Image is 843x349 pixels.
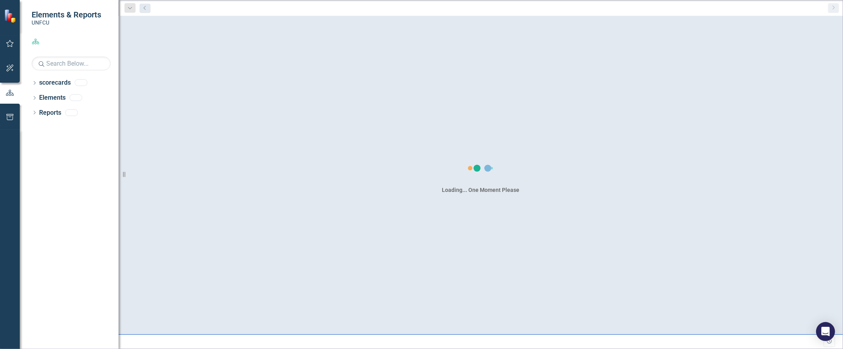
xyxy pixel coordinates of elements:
[39,93,66,102] a: Elements
[816,322,835,341] div: Open Intercom Messenger
[4,9,18,23] img: ClearPoint Strategy
[39,78,71,87] a: scorecards
[32,57,111,70] input: Search Below...
[442,186,520,194] div: Loading... One Moment Please
[32,19,101,26] small: UNFCU
[39,108,61,118] a: Reports
[32,10,101,19] span: Elements & Reports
